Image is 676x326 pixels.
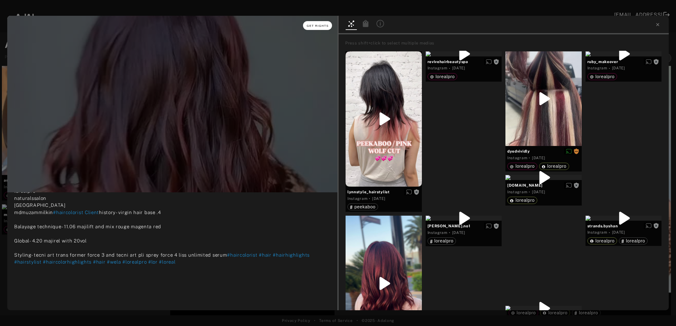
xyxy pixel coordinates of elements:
[626,238,645,243] span: lorealpro
[653,59,659,64] span: Rights not requested
[14,259,41,265] span: #hairstylist
[507,189,527,195] div: Instagram
[428,59,500,65] span: revivehairbeautyspa
[452,230,465,235] time: 2025-04-10T14:12:25.000Z
[227,252,257,258] span: #haircolorist
[259,252,271,258] span: #hair
[53,210,99,215] span: #haircolorist Client
[484,223,493,229] button: Enable diffusion on this media
[587,65,607,71] div: Instagram
[532,190,545,194] time: 2025-06-27T19:25:13.000Z
[428,230,447,236] div: Instagram
[590,239,615,243] div: lorealpro
[609,230,610,235] span: ·
[590,74,615,79] div: lorealpro
[307,24,329,27] span: Get rights
[159,259,175,265] span: #loreal
[436,74,455,79] span: lorealpro
[345,40,667,46] div: Press shift+click to select multiple medias
[273,252,310,258] span: #hairhighlights
[493,59,499,64] span: Rights not requested
[574,183,579,187] span: Rights not requested
[507,155,527,161] div: Instagram
[529,155,530,160] span: ·
[564,182,574,189] button: Enable diffusion on this media
[369,196,370,201] span: ·
[303,21,332,30] button: Get rights
[609,66,610,71] span: ·
[43,259,91,265] span: #haircolorhighlights
[644,296,676,326] iframe: Chat Widget
[574,149,579,153] span: Rights requested
[93,259,106,265] span: #hair
[587,59,660,65] span: ruby_makeover
[372,196,385,201] time: 2025-08-01T17:07:18.000Z
[430,74,455,79] div: lorealpro
[434,238,454,243] span: lorealpro
[350,205,376,209] div: peekaboo
[644,223,653,229] button: Enable diffusion on this media
[430,239,454,243] div: lorealpro
[14,210,227,258] span: history- virgin hair base .4 Balayage technique- 11.06 majilift and mix rouge magenta red Global-...
[510,164,535,168] div: lorealpro
[347,196,367,201] div: Instagram
[621,239,645,243] div: lorealpro
[653,224,659,228] span: Rights not requested
[587,230,607,235] div: Instagram
[587,223,660,229] span: strands.byshan
[564,148,574,154] button: Disable diffusion on this media
[516,164,535,169] span: lorealpro
[507,148,580,154] span: dyedvividly
[484,58,493,65] button: Enable diffusion on this media
[596,238,615,243] span: lorealpro
[449,66,451,71] span: ·
[148,259,158,265] span: #lor
[644,296,676,326] div: Widget de chat
[414,189,419,194] span: Rights not requested
[542,164,567,168] div: lorealpro
[529,189,530,195] span: ·
[354,204,376,209] span: peekaboo
[107,259,121,265] span: #wela
[507,183,580,188] span: [DOMAIN_NAME]
[347,189,420,195] span: lynnstyle_hairstylist
[612,230,625,235] time: 2025-06-24T15:52:44.000Z
[516,198,535,203] span: lorealpro
[532,156,545,160] time: 2025-07-15T00:16:08.000Z
[644,58,653,65] button: Enable diffusion on this media
[452,66,465,70] time: 2025-07-31T08:21:25.000Z
[14,160,121,215] span: Hair colour transformation balayage 🔥❤️‍🔥❤️‍🔥 Byyy. [PERSON_NAME] lorealpro naturalssalon [GEOGRA...
[428,65,447,71] div: Instagram
[596,74,615,79] span: lorealpro
[449,230,451,235] span: ·
[404,189,414,195] button: Enable diffusion on this media
[493,224,499,228] span: Rights not requested
[510,198,535,202] div: lorealpro
[428,223,500,229] span: [PERSON_NAME].no1
[122,259,147,265] span: #lorealpro
[612,66,625,70] time: 2025-07-14T12:05:00.000Z
[547,164,567,169] span: lorealpro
